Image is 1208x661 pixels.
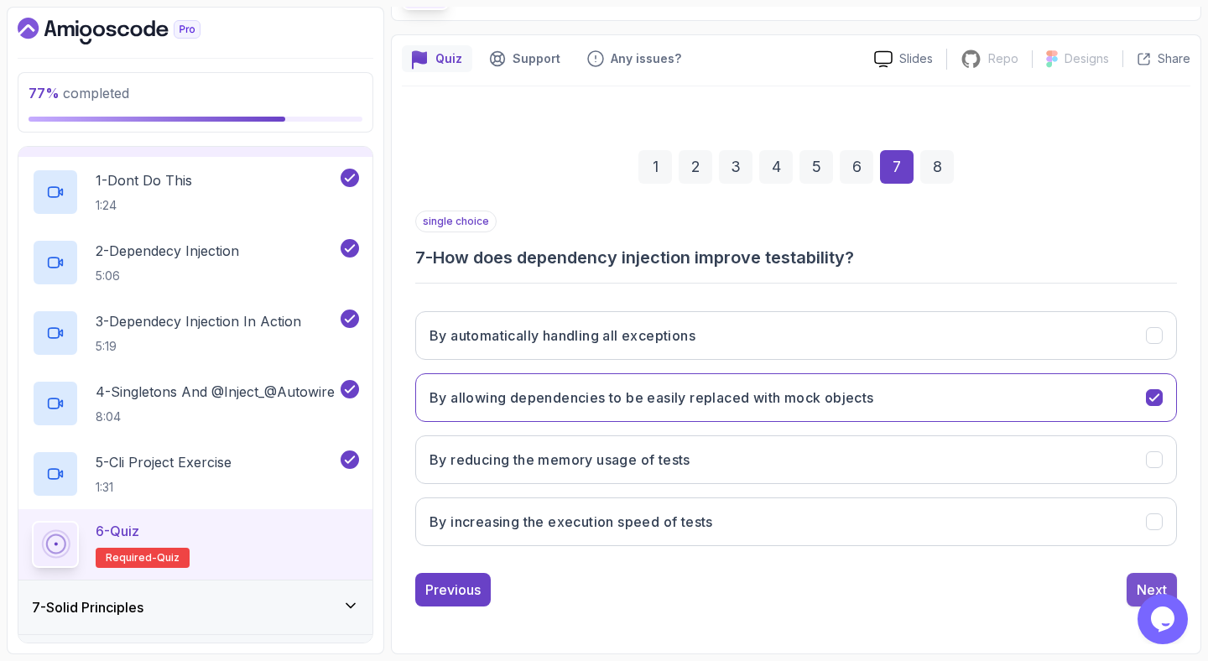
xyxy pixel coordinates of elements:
[96,197,192,214] p: 1:24
[513,50,560,67] p: Support
[96,521,139,541] p: 6 - Quiz
[415,497,1177,546] button: By increasing the execution speed of tests
[880,150,914,184] div: 7
[1158,50,1190,67] p: Share
[988,50,1018,67] p: Repo
[479,45,570,72] button: Support button
[157,551,180,565] span: quiz
[1127,573,1177,606] button: Next
[32,450,359,497] button: 5-Cli Project Exercise1:31
[1065,50,1109,67] p: Designs
[430,512,713,532] h3: By increasing the execution speed of tests
[1137,580,1167,600] div: Next
[29,85,129,101] span: completed
[430,450,690,470] h3: By reducing the memory usage of tests
[106,551,157,565] span: Required-
[840,150,873,184] div: 6
[415,311,1177,360] button: By automatically handling all exceptions
[415,573,491,606] button: Previous
[425,580,481,600] div: Previous
[402,45,472,72] button: quiz button
[415,246,1177,269] h3: 7 - How does dependency injection improve testability?
[435,50,462,67] p: Quiz
[32,597,143,617] h3: 7 - Solid Principles
[96,338,301,355] p: 5:19
[32,169,359,216] button: 1-Dont Do This1:24
[29,85,60,101] span: 77 %
[1122,50,1190,67] button: Share
[679,150,712,184] div: 2
[430,325,695,346] h3: By automatically handling all exceptions
[96,479,232,496] p: 1:31
[415,435,1177,484] button: By reducing the memory usage of tests
[430,388,874,408] h3: By allowing dependencies to be easily replaced with mock objects
[96,311,301,331] p: 3 - Dependecy Injection In Action
[415,211,497,232] p: single choice
[32,521,359,568] button: 6-QuizRequired-quiz
[920,150,954,184] div: 8
[577,45,691,72] button: Feedback button
[899,50,933,67] p: Slides
[32,239,359,286] button: 2-Dependecy Injection5:06
[638,150,672,184] div: 1
[18,580,372,634] button: 7-Solid Principles
[759,150,793,184] div: 4
[96,382,335,402] p: 4 - Singletons And @Inject_@Autowire
[32,380,359,427] button: 4-Singletons And @Inject_@Autowire8:04
[719,150,752,184] div: 3
[96,170,192,190] p: 1 - Dont Do This
[18,18,239,44] a: Dashboard
[611,50,681,67] p: Any issues?
[96,241,239,261] p: 2 - Dependecy Injection
[96,452,232,472] p: 5 - Cli Project Exercise
[96,409,335,425] p: 8:04
[861,50,946,68] a: Slides
[96,268,239,284] p: 5:06
[799,150,833,184] div: 5
[1138,594,1191,644] iframe: chat widget
[415,373,1177,422] button: By allowing dependencies to be easily replaced with mock objects
[32,310,359,357] button: 3-Dependecy Injection In Action5:19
